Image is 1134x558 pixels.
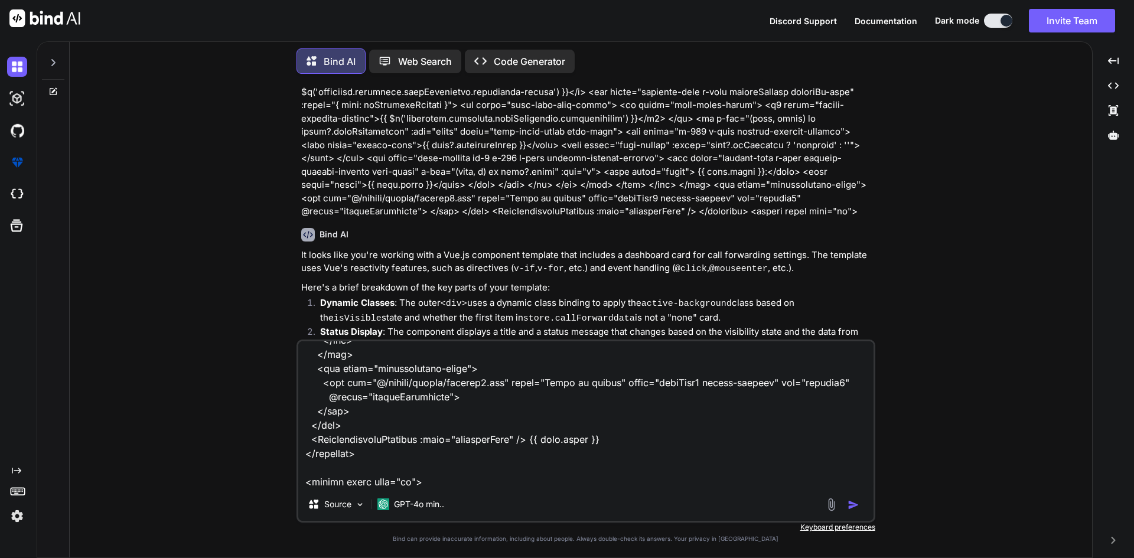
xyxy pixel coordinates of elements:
[855,16,917,26] span: Documentation
[441,299,467,309] code: <div>
[7,89,27,109] img: darkAi-studio
[301,281,873,295] p: Here's a brief breakdown of the key parts of your template:
[770,16,837,26] span: Discord Support
[377,498,389,510] img: GPT-4o mini
[1029,9,1115,32] button: Invite Team
[320,296,873,325] p: : The outer uses a dynamic class binding to apply the class based on the state and whether the fi...
[394,498,444,510] p: GPT-4o min..
[320,297,395,308] strong: Dynamic Classes
[523,314,635,324] code: store.callForwarddata
[7,506,27,526] img: settings
[770,15,837,27] button: Discord Support
[296,523,875,532] p: Keyboard preferences
[7,184,27,204] img: cloudideIcon
[848,499,859,511] img: icon
[320,326,383,337] strong: Status Display
[7,57,27,77] img: darkChat
[514,264,535,274] code: v-if
[334,314,382,324] code: isVisible
[324,498,351,510] p: Source
[324,54,356,68] p: Bind AI
[709,264,768,274] code: @mouseenter
[675,264,707,274] code: @click
[296,534,875,543] p: Bind can provide inaccurate information, including about people. Always double-check its answers....
[855,15,917,27] button: Documentation
[7,152,27,172] img: premium
[298,341,874,488] textarea: <loremips> <dol sitam="consecte-adipi eLits8" :doeiu="{ 'tempor-incididunt': utLaboree && !dolor?...
[320,325,873,352] p: : The component displays a title and a status message that changes based on the visibility state ...
[9,9,80,27] img: Bind AI
[355,500,365,510] img: Pick Models
[398,54,452,68] p: Web Search
[301,249,873,276] p: It looks like you're working with a Vue.js component template that includes a dashboard card for ...
[320,229,348,240] h6: Bind AI
[641,299,732,309] code: active-background
[494,54,565,68] p: Code Generator
[537,264,564,274] code: v-for
[7,120,27,141] img: githubDark
[825,498,838,511] img: attachment
[935,15,979,27] span: Dark mode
